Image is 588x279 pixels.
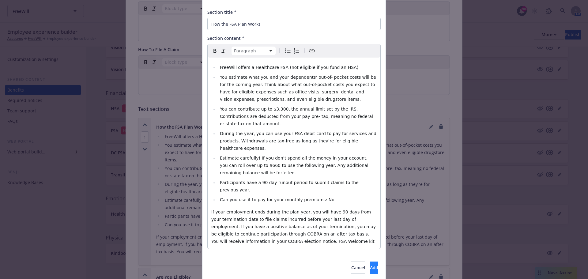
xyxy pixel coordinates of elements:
div: toggle group [284,47,301,55]
span: FreeWill offers a Healthcare FSA (not eligible if you fund an HSA) [220,65,358,70]
button: Create link [307,47,316,55]
button: Bulleted list [284,47,292,55]
span: Participants have a 90 day runout period to submit claims to the previous year. [220,180,360,192]
span: During the year, you can use your FSA debit card to pay for services and products. Withdrawals ar... [220,131,378,151]
span: Can you use it to pay for your monthly premiums: No [220,197,334,202]
button: Italic [219,47,228,55]
div: editable markdown [208,58,380,249]
button: Bold [211,47,219,55]
button: Add [370,262,378,274]
span: You estimate what you and your dependents’ out-of- pocket costs will be for the coming year. Thin... [220,75,377,102]
span: Section title * [207,9,236,15]
span: Add [370,265,378,270]
span: If your employment ends during the plan year, you will have 90 days from your termination date to... [211,209,377,244]
button: Cancel [351,262,365,274]
span: Section content * [207,35,244,41]
button: Numbered list [292,47,301,55]
button: Block type [232,47,276,55]
span: Cancel [351,265,365,270]
span: You can contribute up to $3,300, the annual limit set by the IRS. Contributions are deducted from... [220,107,374,126]
span: Estimate carefully! If you don’t spend all the money in your account, you can roll over up to $66... [220,156,370,175]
